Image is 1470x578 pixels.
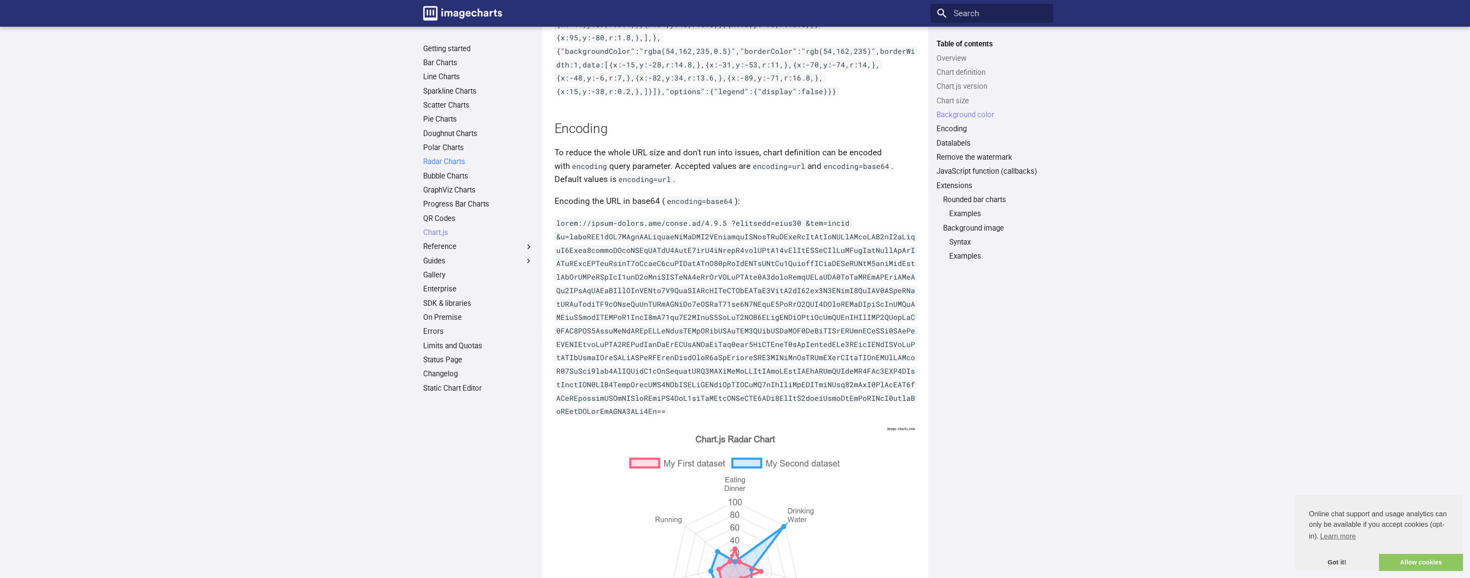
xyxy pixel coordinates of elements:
code: encoding=base64 [821,161,891,171]
a: Examples [949,252,1047,261]
a: On Premise [423,313,533,322]
a: Background color [937,110,1047,120]
a: Errors [423,327,533,336]
label: Reference [423,242,533,252]
nav: Extensions [937,195,1047,261]
a: Changelog [423,369,533,379]
a: Polar Charts [423,143,533,153]
a: Bar Charts [423,58,533,68]
a: Doughnut Charts [423,129,533,139]
label: Table of contents [930,39,1053,49]
a: Static Chart Editor [423,384,533,393]
a: Encoding [937,124,1047,134]
code: lorem://ipsum-dolors.ame/conse.ad/4.9.5 ?elitsedd=eius30 &tem=incid &u=laboREE1dOL7MAgnAALiquaeNi... [554,218,918,416]
a: Sparkline Charts [423,87,533,96]
p: Encoding the URL in base64 ( ): [554,195,916,208]
span: Online chat support and usage analytics can only be available if you accept cookies (opt-in). [1309,509,1449,543]
a: Overview [937,54,1047,63]
a: Chart.js version [937,82,1047,91]
a: SDK & libraries [423,299,533,308]
a: Bubble Charts [423,172,533,181]
a: Status Page [423,355,533,365]
div: cookieconsent [1295,495,1463,571]
a: Progress Bar Charts [423,200,533,209]
img: logo [423,6,502,21]
a: Chart definition [937,68,1047,77]
a: Enterprise [423,284,533,294]
a: GraphViz Charts [423,186,533,195]
a: Getting started [423,44,533,54]
code: encoding=base64 [665,196,735,206]
a: Line Charts [423,72,533,82]
nav: Rounded bar charts [943,209,1047,219]
p: To reduce the whole URL size and don't run into issues, chart definition can be encoded with quer... [554,146,916,186]
a: JavaScript function (callbacks) [937,167,1047,176]
a: Extensions [937,181,1047,191]
a: Image-Charts documentation [419,2,506,25]
a: QR Codes [423,214,533,224]
a: Background image [943,224,1047,233]
label: Guides [423,256,533,266]
input: Search [930,4,1053,23]
a: allow cookies [1379,554,1463,571]
a: Examples [949,209,1047,219]
a: Limits and Quotas [423,341,533,351]
nav: Table of contents [930,39,1053,261]
a: Scatter Charts [423,101,533,110]
a: Chart size [937,96,1047,106]
a: Gallery [423,270,533,280]
a: Datalabels [937,139,1047,148]
code: encoding=url [617,175,674,184]
nav: Background image [943,238,1047,261]
code: encoding [570,161,610,171]
a: Rounded bar charts [943,195,1047,205]
code: encoding=url [751,161,807,171]
a: learn more about cookies [1319,530,1357,543]
h2: Encoding [554,119,916,138]
a: Syntax [949,238,1047,247]
a: Pie Charts [423,115,533,124]
a: dismiss cookie message [1295,554,1379,571]
a: Remove the watermark [937,153,1047,162]
a: Radar Charts [423,157,533,167]
a: Chart.js [423,228,533,238]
